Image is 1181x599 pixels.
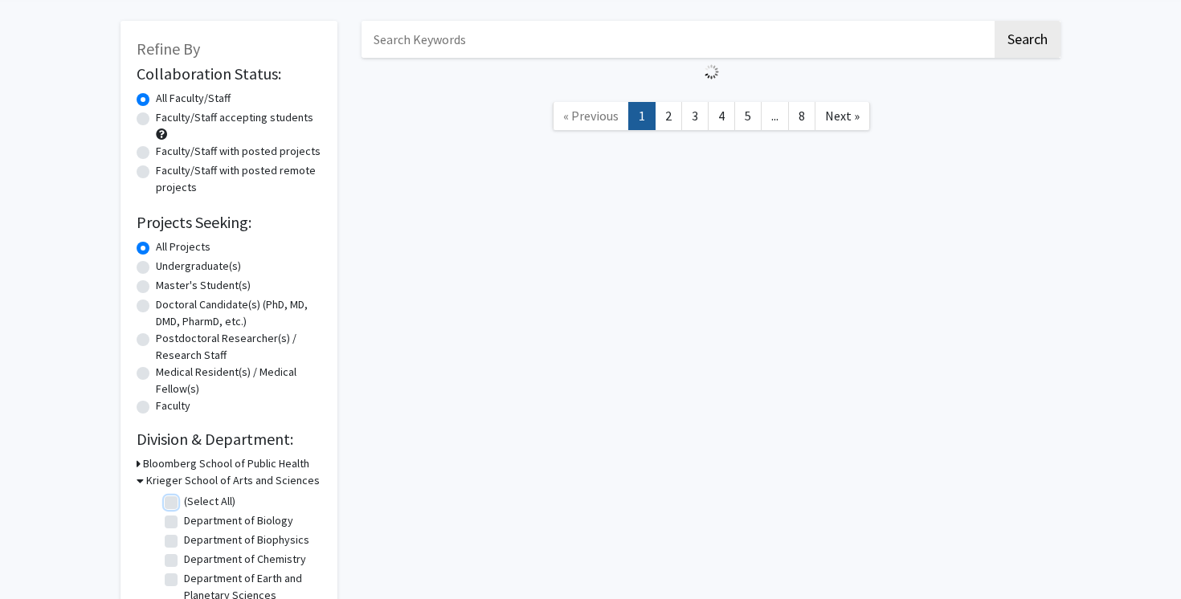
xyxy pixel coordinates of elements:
[553,102,629,130] a: Previous Page
[655,102,682,130] a: 2
[156,90,231,107] label: All Faculty/Staff
[137,213,321,232] h2: Projects Seeking:
[362,21,992,58] input: Search Keywords
[143,455,309,472] h3: Bloomberg School of Public Health
[825,108,860,124] span: Next »
[137,430,321,449] h2: Division & Department:
[184,493,235,510] label: (Select All)
[681,102,709,130] a: 3
[563,108,619,124] span: « Previous
[362,86,1060,151] nav: Page navigation
[156,330,321,364] label: Postdoctoral Researcher(s) / Research Staff
[156,277,251,294] label: Master's Student(s)
[156,258,241,275] label: Undergraduate(s)
[734,102,762,130] a: 5
[697,58,725,86] img: Loading
[708,102,735,130] a: 4
[137,64,321,84] h2: Collaboration Status:
[184,532,309,548] label: Department of Biophysics
[788,102,815,130] a: 8
[156,397,190,414] label: Faculty
[156,109,313,126] label: Faculty/Staff accepting students
[995,21,1060,58] button: Search
[12,527,68,587] iframe: Chat
[184,512,293,529] label: Department of Biology
[771,108,778,124] span: ...
[184,551,306,568] label: Department of Chemistry
[156,296,321,330] label: Doctoral Candidate(s) (PhD, MD, DMD, PharmD, etc.)
[815,102,870,130] a: Next
[156,238,210,255] label: All Projects
[146,472,320,489] h3: Krieger School of Arts and Sciences
[156,364,321,397] label: Medical Resident(s) / Medical Fellow(s)
[137,39,200,59] span: Refine By
[156,162,321,196] label: Faculty/Staff with posted remote projects
[628,102,656,130] a: 1
[156,143,321,160] label: Faculty/Staff with posted projects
